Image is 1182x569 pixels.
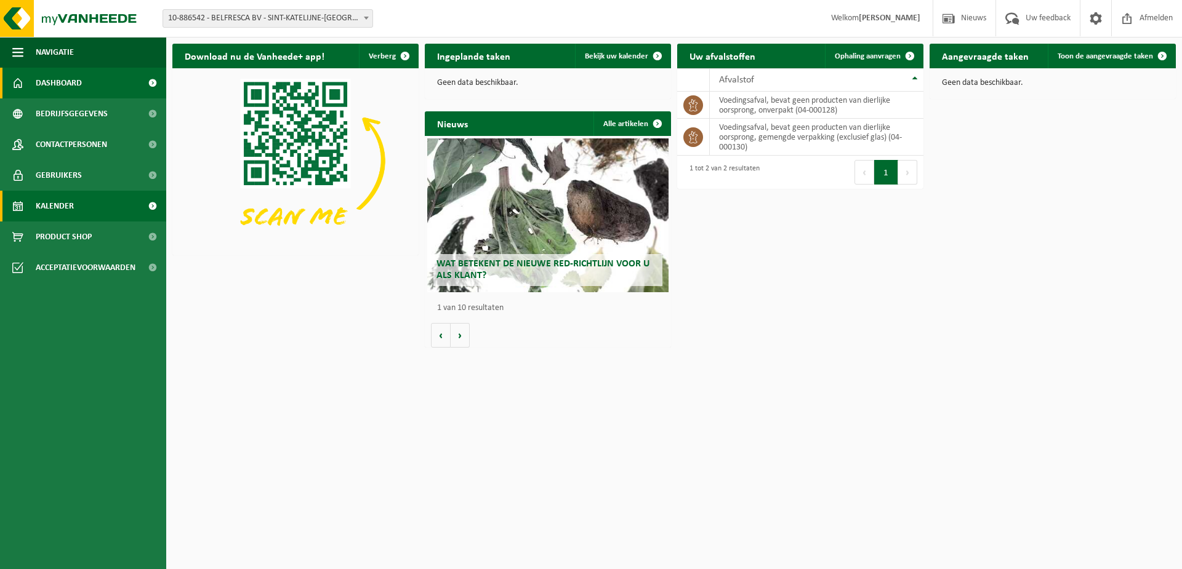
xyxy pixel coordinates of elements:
span: 10-886542 - BELFRESCA BV - SINT-KATELIJNE-WAVER [163,9,373,28]
a: Toon de aangevraagde taken [1048,44,1175,68]
span: Toon de aangevraagde taken [1058,52,1153,60]
span: Bedrijfsgegevens [36,98,108,129]
span: Acceptatievoorwaarden [36,252,135,283]
button: Previous [854,160,874,185]
h2: Uw afvalstoffen [677,44,768,68]
span: 10-886542 - BELFRESCA BV - SINT-KATELIJNE-WAVER [163,10,372,27]
p: 1 van 10 resultaten [437,304,665,312]
p: Geen data beschikbaar. [437,79,659,87]
span: Kalender [36,191,74,221]
span: Verberg [369,52,396,60]
strong: [PERSON_NAME] [859,14,920,23]
button: Vorige [431,323,451,348]
p: Geen data beschikbaar. [942,79,1164,87]
span: Bekijk uw kalender [585,52,648,60]
span: Navigatie [36,37,74,68]
button: Next [898,160,917,185]
span: Gebruikers [36,160,82,191]
td: voedingsafval, bevat geen producten van dierlijke oorsprong, onverpakt (04-000128) [710,92,923,119]
span: Ophaling aanvragen [835,52,901,60]
button: Verberg [359,44,417,68]
h2: Nieuws [425,111,480,135]
span: Afvalstof [719,75,754,85]
button: 1 [874,160,898,185]
span: Product Shop [36,221,92,252]
a: Wat betekent de nieuwe RED-richtlijn voor u als klant? [427,138,669,292]
img: Download de VHEPlus App [172,68,419,253]
div: 1 tot 2 van 2 resultaten [683,159,760,186]
button: Volgende [451,323,470,348]
h2: Ingeplande taken [425,44,523,68]
a: Ophaling aanvragen [825,44,922,68]
h2: Aangevraagde taken [930,44,1041,68]
span: Contactpersonen [36,129,107,160]
span: Wat betekent de nieuwe RED-richtlijn voor u als klant? [436,259,649,281]
span: Dashboard [36,68,82,98]
h2: Download nu de Vanheede+ app! [172,44,337,68]
td: voedingsafval, bevat geen producten van dierlijke oorsprong, gemengde verpakking (exclusief glas)... [710,119,923,156]
a: Alle artikelen [593,111,670,136]
a: Bekijk uw kalender [575,44,670,68]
